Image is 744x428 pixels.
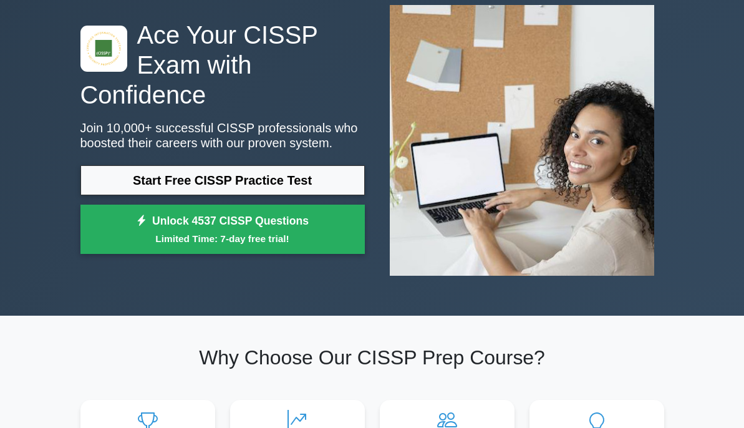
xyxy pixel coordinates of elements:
h2: Why Choose Our CISSP Prep Course? [80,346,664,369]
a: Unlock 4537 CISSP QuestionsLimited Time: 7-day free trial! [80,205,365,255]
p: Join 10,000+ successful CISSP professionals who boosted their careers with our proven system. [80,120,365,150]
small: Limited Time: 7-day free trial! [96,231,349,246]
h1: Ace Your CISSP Exam with Confidence [80,21,365,110]
a: Start Free CISSP Practice Test [80,165,365,195]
